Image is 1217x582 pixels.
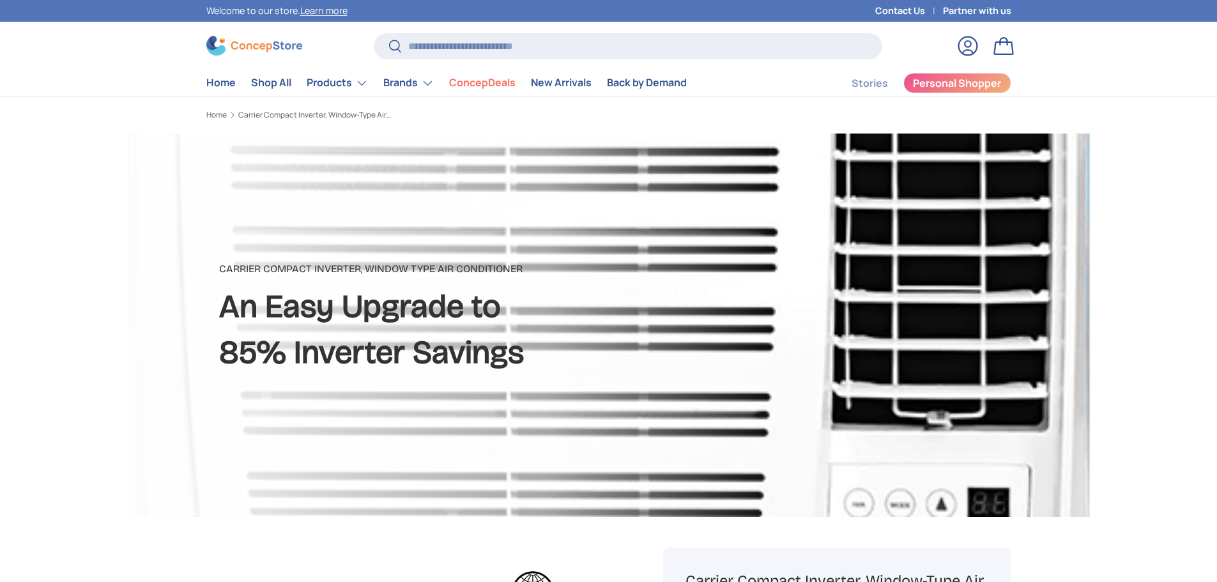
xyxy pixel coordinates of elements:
strong: 85% Inverter Savings [219,333,524,371]
summary: Products [299,70,376,96]
p: Carrier Compact Inverter, Window Type Air Conditioner [219,261,524,277]
a: Stories [852,71,888,96]
a: New Arrivals [531,70,592,95]
a: Carrier Compact Inverter, Window-Type Air Conditioner [238,111,392,119]
a: Back by Demand [607,70,687,95]
a: Partner with us [943,4,1011,18]
strong: An Easy Upgrade to [219,287,501,325]
span: Personal Shopper [913,78,1001,88]
a: ConcepDeals [449,70,516,95]
a: Personal Shopper [903,73,1011,93]
a: Home [206,111,227,119]
a: Products [307,70,368,96]
p: Welcome to our store. [206,4,348,18]
nav: Secondary [821,70,1011,96]
nav: Primary [206,70,687,96]
a: Learn more [300,4,348,17]
nav: Breadcrumbs [206,109,633,121]
a: Home [206,70,236,95]
a: Brands [383,70,434,96]
img: ConcepStore [206,36,302,56]
a: Contact Us [875,4,943,18]
summary: Brands [376,70,441,96]
a: Shop All [251,70,291,95]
